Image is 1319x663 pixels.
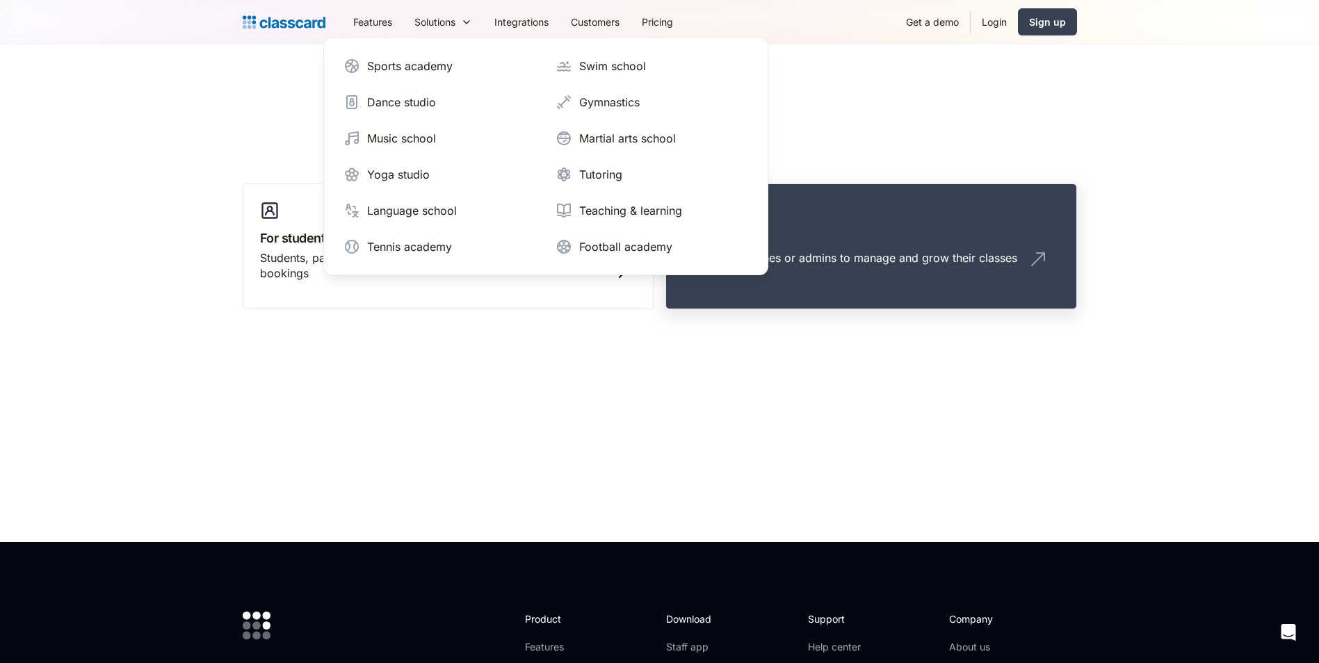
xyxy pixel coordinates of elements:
a: Language school [338,197,542,224]
div: Yoga studio [367,166,430,183]
div: Sign up [1029,15,1066,29]
div: Swim school [579,58,646,74]
a: Martial arts school [550,124,754,152]
div: Students, parents or guardians to view their profile and manage bookings [260,250,609,281]
nav: Solutions [323,38,768,275]
a: Music school [338,124,542,152]
a: Tennis academy [338,233,542,261]
a: Teaching & learning [550,197,754,224]
a: Dance studio [338,88,542,116]
div: Tutoring [579,166,622,183]
a: Pricing [631,6,684,38]
div: Dance studio [367,94,436,110]
a: Sign up [1018,8,1077,35]
a: About us [949,640,1042,654]
a: Get a demo [895,6,970,38]
div: Tennis academy [367,238,452,255]
div: Martial arts school [579,130,676,147]
h3: For staff [683,229,1060,247]
h3: For students [260,229,637,247]
div: Teachers, coaches or admins to manage and grow their classes [683,250,1017,265]
div: Language school [367,202,457,219]
div: Teaching & learning [579,202,682,219]
a: Gymnastics [550,88,754,116]
a: Yoga studio [338,161,542,188]
h2: Download [666,612,723,626]
div: Solutions [403,6,483,38]
h2: Support [808,612,864,626]
div: Gymnastics [579,94,640,110]
a: Features [342,6,403,38]
a: Login [971,6,1018,38]
div: Football academy [579,238,672,255]
div: Solutions [414,15,455,29]
a: For studentsStudents, parents or guardians to view their profile and manage bookings [243,183,654,310]
a: Customers [560,6,631,38]
h2: Company [949,612,1042,626]
a: Features [525,640,599,654]
a: Football academy [550,233,754,261]
div: Music school [367,130,436,147]
div: Sports academy [367,58,453,74]
a: home [243,13,325,32]
a: Swim school [550,52,754,80]
div: Open Intercom Messenger [1272,616,1305,649]
a: Tutoring [550,161,754,188]
a: Integrations [483,6,560,38]
a: Staff app [666,640,723,654]
h2: Product [525,612,599,626]
a: Help center [808,640,864,654]
a: Sports academy [338,52,542,80]
a: For staffTeachers, coaches or admins to manage and grow their classes [665,183,1077,310]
